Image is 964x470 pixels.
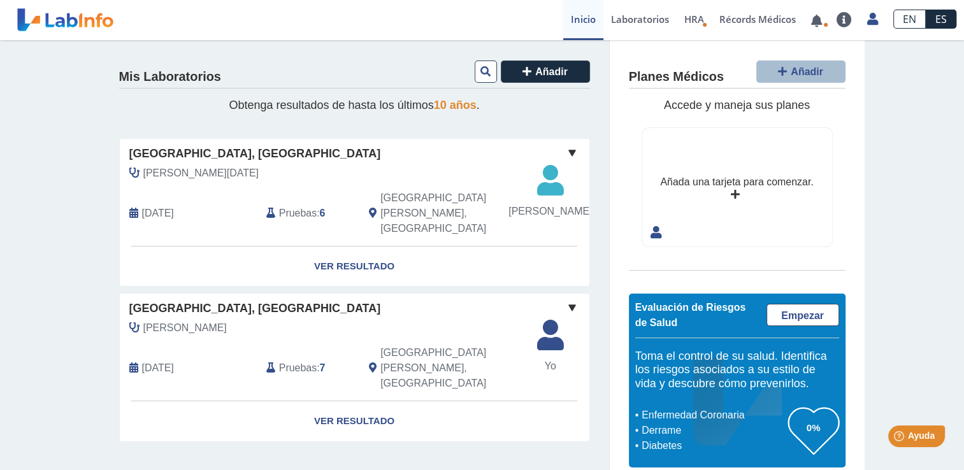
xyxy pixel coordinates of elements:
[142,360,174,376] span: 2024-05-22
[756,61,845,83] button: Añadir
[529,359,572,374] span: Yo
[143,320,227,336] span: Velez Ortiz, Mildred
[851,420,950,456] iframe: Help widget launcher
[926,10,956,29] a: ES
[893,10,926,29] a: EN
[508,204,592,219] span: [PERSON_NAME]
[320,362,326,373] b: 7
[635,350,839,391] h5: Toma el control de su salud. Identifica los riesgos asociados a su estilo de vida y descubre cómo...
[142,206,174,221] span: 2025-09-30
[380,190,521,236] span: San Juan, PR
[380,345,521,391] span: San Juan, PR
[788,420,839,436] h3: 0%
[535,66,568,77] span: Añadir
[320,208,326,218] b: 6
[660,174,813,190] div: Añada una tarjeta para comenzar.
[279,206,317,221] span: Pruebas
[781,310,824,321] span: Empezar
[257,190,359,236] div: :
[434,99,477,111] span: 10 años
[664,99,810,111] span: Accede y maneja sus planes
[129,145,381,162] span: [GEOGRAPHIC_DATA], [GEOGRAPHIC_DATA]
[119,69,221,85] h4: Mis Laboratorios
[229,99,479,111] span: Obtenga resultados de hasta los últimos .
[635,302,746,328] span: Evaluación de Riesgos de Salud
[638,408,788,423] li: Enfermedad Coronaria
[638,438,788,453] li: Diabetes
[501,61,590,83] button: Añadir
[791,66,823,77] span: Añadir
[143,166,259,181] span: Betances Santos, Domingo
[766,304,839,326] a: Empezar
[129,300,381,317] span: [GEOGRAPHIC_DATA], [GEOGRAPHIC_DATA]
[120,401,589,441] a: Ver Resultado
[279,360,317,376] span: Pruebas
[120,246,589,287] a: Ver Resultado
[684,13,704,25] span: HRA
[257,345,359,391] div: :
[629,69,724,85] h4: Planes Médicos
[638,423,788,438] li: Derrame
